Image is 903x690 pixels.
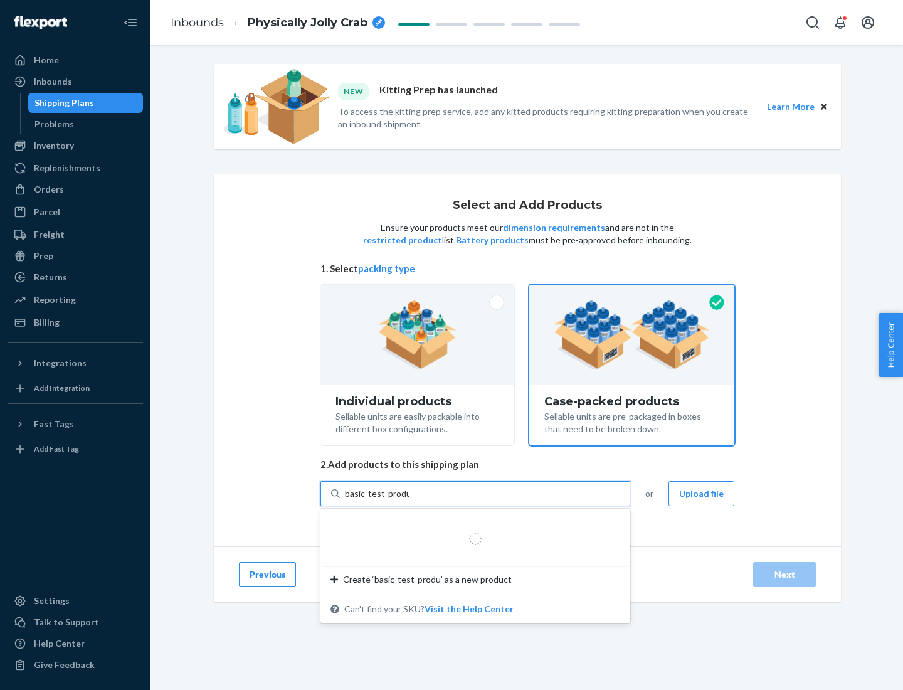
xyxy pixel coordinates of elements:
[34,118,74,130] div: Problems
[668,481,734,506] button: Upload file
[34,271,67,284] div: Returns
[34,54,59,66] div: Home
[28,114,144,134] a: Problems
[34,250,53,262] div: Prep
[8,158,143,178] a: Replenishments
[378,300,457,369] img: individual-pack.facf35554cb0f1810c75b2bd6df2d64e.png
[239,562,296,587] button: Previous
[34,316,60,329] div: Billing
[14,16,67,29] img: Flexport logo
[855,10,880,35] button: Open account menu
[544,408,719,435] div: Sellable units are pre-packaged in boxes that need to be broken down.
[554,300,710,369] img: case-pack.59cecea509d18c883b923b81aeac6d0b.png
[8,267,143,287] a: Returns
[34,659,95,671] div: Give Feedback
[817,100,831,114] button: Close
[320,262,734,275] span: 1. Select
[879,313,903,377] button: Help Center
[335,408,499,435] div: Sellable units are easily packable into different box configurations.
[34,75,72,88] div: Inbounds
[8,312,143,332] a: Billing
[8,225,143,245] a: Freight
[34,595,70,607] div: Settings
[8,612,143,632] a: Talk to Support
[363,234,442,247] button: restricted product
[8,50,143,70] a: Home
[34,616,99,629] div: Talk to Support
[8,591,143,611] a: Settings
[161,4,395,41] ol: breadcrumbs
[34,97,94,109] div: Shipping Plans
[8,655,143,675] button: Give Feedback
[118,10,143,35] button: Close Navigation
[379,83,498,100] p: Kitting Prep has launched
[34,162,100,174] div: Replenishments
[645,487,653,500] span: or
[544,395,719,408] div: Case-packed products
[34,294,76,306] div: Reporting
[8,414,143,434] button: Fast Tags
[8,634,143,654] a: Help Center
[34,139,74,152] div: Inventory
[8,202,143,222] a: Parcel
[8,353,143,373] button: Integrations
[767,100,815,114] button: Learn More
[343,573,512,586] span: Create ‘basic-test-produ’ as a new product
[8,72,143,92] a: Inbounds
[345,487,409,500] input: Create ‘basic-test-produ’ as a new productCan't find your SKU?Visit the Help Center
[28,93,144,113] a: Shipping Plans
[800,10,825,35] button: Open Search Box
[456,234,529,247] button: Battery products
[828,10,853,35] button: Open notifications
[34,383,90,393] div: Add Integration
[34,183,64,196] div: Orders
[753,562,816,587] button: Next
[8,439,143,459] a: Add Fast Tag
[8,246,143,266] a: Prep
[171,16,224,29] a: Inbounds
[764,568,805,581] div: Next
[8,179,143,199] a: Orders
[8,378,143,398] a: Add Integration
[34,357,87,369] div: Integrations
[8,135,143,156] a: Inventory
[358,262,415,275] button: packing type
[453,199,602,212] h1: Select and Add Products
[34,637,85,650] div: Help Center
[425,603,514,615] button: Create ‘basic-test-produ’ as a new productCan't find your SKU?
[248,15,367,31] span: Physically Jolly Crab
[335,395,499,408] div: Individual products
[320,458,734,471] span: 2. Add products to this shipping plan
[8,290,143,310] a: Reporting
[344,603,514,615] span: Can't find your SKU?
[338,105,756,130] p: To access the kitting prep service, add any kitted products requiring kitting preparation when yo...
[34,206,60,218] div: Parcel
[34,228,65,241] div: Freight
[503,221,605,234] button: dimension requirements
[362,221,693,247] p: Ensure your products meet our and are not in the list. must be pre-approved before inbounding.
[34,443,79,454] div: Add Fast Tag
[338,83,369,100] div: NEW
[34,418,74,430] div: Fast Tags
